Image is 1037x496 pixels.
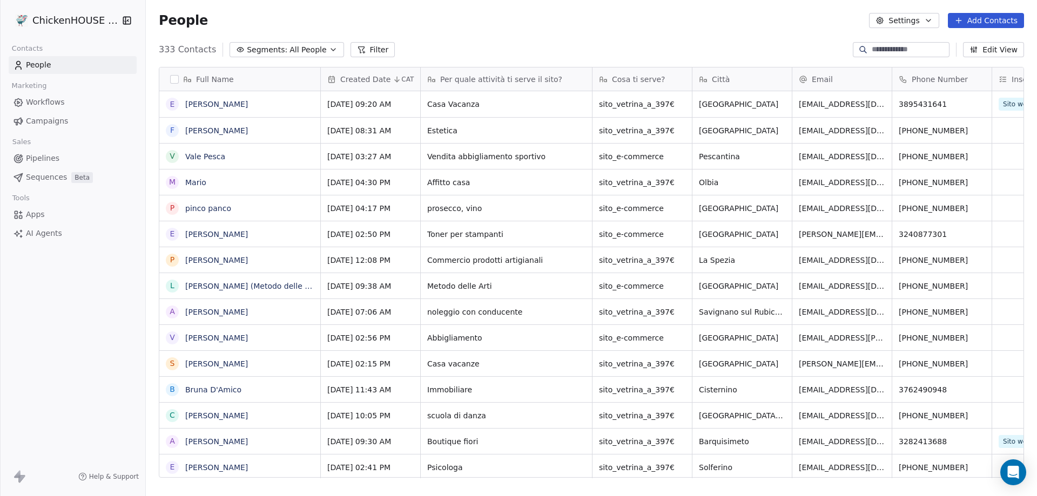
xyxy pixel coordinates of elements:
[792,67,892,91] div: Email
[948,13,1024,28] button: Add Contacts
[327,307,414,317] span: [DATE] 07:06 AM
[799,410,885,421] span: [EMAIL_ADDRESS][DOMAIN_NAME]
[427,125,585,136] span: Estetica
[599,410,685,421] span: sito_vetrina_a_397€
[8,190,34,206] span: Tools
[699,307,785,317] span: Savignano sul Rubicone
[899,125,985,136] span: [PHONE_NUMBER]
[699,358,785,369] span: [GEOGRAPHIC_DATA]
[427,281,585,291] span: Metodo delle Arti
[289,44,326,56] span: All People
[8,134,36,150] span: Sales
[170,228,175,240] div: E
[9,56,137,74] a: People
[599,358,685,369] span: sito_vetrina_a_397€
[899,229,985,240] span: 3240877301
[599,203,685,214] span: sito_e-commerce
[599,177,685,188] span: sito_vetrina_a_397€
[599,307,685,317] span: sito_vetrina_a_397€
[32,13,119,28] span: ChickenHOUSE snc
[185,178,206,187] a: Mario
[170,254,174,266] div: P
[699,332,785,343] span: [GEOGRAPHIC_DATA]
[421,67,592,91] div: Per quale attività ti serve il sito?
[899,177,985,188] span: [PHONE_NUMBER]
[912,74,968,85] span: Phone Number
[599,436,685,447] span: sito_vetrina_a_397€
[26,153,59,164] span: Pipelines
[599,332,685,343] span: sito_e-commerce
[599,125,685,136] span: sito_vetrina_a_397€
[699,203,785,214] span: [GEOGRAPHIC_DATA]
[26,115,68,127] span: Campaigns
[612,74,665,85] span: Cosa ti serve?
[185,230,248,239] a: [PERSON_NAME]
[340,74,390,85] span: Created Date
[401,75,414,84] span: CAT
[799,151,885,162] span: [EMAIL_ADDRESS][DOMAIN_NAME]
[327,410,414,421] span: [DATE] 10:05 PM
[185,359,248,368] a: [PERSON_NAME]
[699,99,785,110] span: [GEOGRAPHIC_DATA]
[799,358,885,369] span: [PERSON_NAME][EMAIL_ADDRESS][DOMAIN_NAME]
[799,229,885,240] span: [PERSON_NAME][EMAIL_ADDRESS][DOMAIN_NAME]
[170,306,175,317] div: A
[185,437,248,446] a: [PERSON_NAME]
[327,384,414,395] span: [DATE] 11:43 AM
[799,281,885,291] span: [EMAIL_ADDRESS][DOMAIN_NAME]
[170,151,175,162] div: V
[26,59,51,71] span: People
[327,203,414,214] span: [DATE] 04:17 PM
[427,436,585,447] span: Boutique fiori
[13,11,115,30] button: ChickenHOUSE snc
[427,410,585,421] span: scuola di danza
[185,282,321,290] a: [PERSON_NAME] (Metodo delle Arti)
[899,332,985,343] span: [PHONE_NUMBER]
[899,281,985,291] span: [PHONE_NUMBER]
[699,384,785,395] span: Cisternino
[899,410,985,421] span: [PHONE_NUMBER]
[592,67,692,91] div: Cosa ti serve?
[26,172,67,183] span: Sequences
[899,358,985,369] span: [PHONE_NUMBER]
[692,67,792,91] div: Città
[999,435,1035,448] span: Sito web
[185,385,241,394] a: Bruna D'Amico
[799,436,885,447] span: [EMAIL_ADDRESS][DOMAIN_NAME]
[9,206,137,223] a: Apps
[327,255,414,266] span: [DATE] 12:08 PM
[170,436,175,447] div: A
[185,100,248,108] a: [PERSON_NAME]
[963,42,1024,57] button: Edit View
[599,151,685,162] span: sito_e-commerce
[170,461,175,473] div: E
[170,280,174,291] div: L
[9,225,137,242] a: AI Agents
[327,462,414,473] span: [DATE] 02:41 PM
[427,255,585,266] span: Commercio prodotti artigianali
[170,125,174,136] div: F
[599,99,685,110] span: sito_vetrina_a_397€
[185,308,248,316] a: [PERSON_NAME]
[169,176,176,188] div: M
[7,78,51,94] span: Marketing
[999,98,1035,111] span: Sito web
[699,436,785,447] span: Barquisimeto
[712,74,730,85] span: Città
[899,462,985,473] span: [PHONE_NUMBER]
[170,358,175,369] div: S
[899,203,985,214] span: [PHONE_NUMBER]
[196,74,234,85] span: Full Name
[892,67,992,91] div: Phone Number
[26,228,62,239] span: AI Agents
[427,332,585,343] span: Abbigliamento
[71,172,93,183] span: Beta
[89,472,139,481] span: Help & Support
[699,410,785,421] span: [GEOGRAPHIC_DATA][PERSON_NAME]
[427,307,585,317] span: noleggio con conducente
[170,410,175,421] div: C
[170,332,175,343] div: V
[170,384,175,395] div: B
[159,43,216,56] span: 333 Contacts
[247,44,287,56] span: Segments:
